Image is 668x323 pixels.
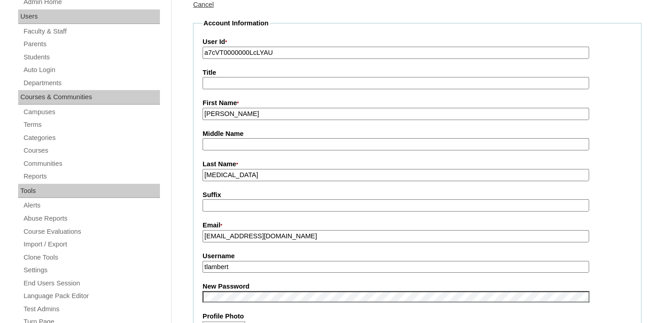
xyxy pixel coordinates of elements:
[23,290,160,302] a: Language Pack Editor
[18,184,160,198] div: Tools
[23,119,160,130] a: Terms
[23,132,160,144] a: Categories
[203,129,632,139] label: Middle Name
[18,90,160,105] div: Courses & Communities
[203,19,269,28] legend: Account Information
[203,221,632,231] label: Email
[23,278,160,289] a: End Users Session
[193,1,214,8] a: Cancel
[23,226,160,237] a: Course Evaluations
[203,190,632,200] label: Suffix
[23,145,160,156] a: Courses
[203,37,632,47] label: User Id
[23,77,160,89] a: Departments
[23,200,160,211] a: Alerts
[203,251,632,261] label: Username
[23,52,160,63] a: Students
[23,39,160,50] a: Parents
[23,26,160,37] a: Faculty & Staff
[23,304,160,315] a: Test Admins
[23,252,160,263] a: Clone Tools
[203,159,632,169] label: Last Name
[23,64,160,76] a: Auto Login
[203,98,632,108] label: First Name
[23,171,160,182] a: Reports
[23,106,160,118] a: Campuses
[23,239,160,250] a: Import / Export
[203,312,632,321] label: Profile Photo
[23,158,160,169] a: Communities
[23,213,160,224] a: Abuse Reports
[203,282,632,291] label: New Password
[23,265,160,276] a: Settings
[18,10,160,24] div: Users
[203,68,632,77] label: Title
